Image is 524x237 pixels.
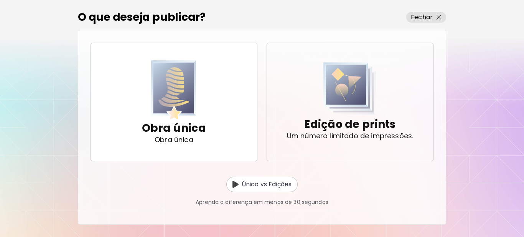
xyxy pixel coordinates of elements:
p: Obra única [142,121,206,136]
p: Obra única [155,136,193,144]
p: Único vs Edições [242,180,292,189]
img: Print Edition [323,62,376,115]
button: Unique ArtworkObra únicaObra única [91,43,257,161]
button: Print EditionEdição de printsUm número limitado de impressões. [267,43,433,161]
button: Unique vs EditionÚnico vs Edições [226,177,298,192]
img: Unique Artwork [151,60,196,121]
p: Edição de prints [304,117,395,132]
p: Aprenda a diferença em menos de 30 segundos [196,198,328,206]
img: Unique vs Edition [232,181,239,188]
p: Um número limitado de impressões. [287,132,414,140]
